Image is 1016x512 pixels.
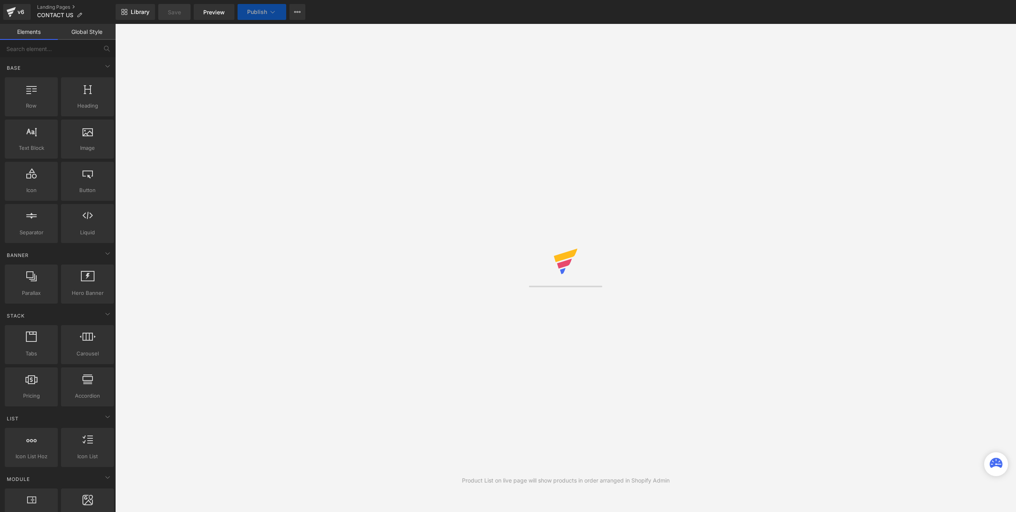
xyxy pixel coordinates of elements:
[7,186,55,194] span: Icon
[58,24,116,40] a: Global Style
[37,12,73,18] span: CONTACT US
[7,228,55,237] span: Separator
[131,8,149,16] span: Library
[203,8,225,16] span: Preview
[247,9,267,15] span: Publish
[3,4,31,20] a: v6
[289,4,305,20] button: More
[6,64,22,72] span: Base
[63,228,112,237] span: Liquid
[6,251,29,259] span: Banner
[7,349,55,358] span: Tabs
[462,476,670,485] div: Product List on live page will show products in order arranged in Shopify Admin
[63,392,112,400] span: Accordion
[7,452,55,461] span: Icon List Hoz
[168,8,181,16] span: Save
[37,4,116,10] a: Landing Pages
[63,289,112,297] span: Hero Banner
[63,186,112,194] span: Button
[194,4,234,20] a: Preview
[63,102,112,110] span: Heading
[16,7,26,17] div: v6
[7,289,55,297] span: Parallax
[116,4,155,20] a: New Library
[7,102,55,110] span: Row
[63,452,112,461] span: Icon List
[7,144,55,152] span: Text Block
[6,312,26,320] span: Stack
[6,415,20,422] span: List
[63,349,112,358] span: Carousel
[63,144,112,152] span: Image
[7,392,55,400] span: Pricing
[238,4,286,20] button: Publish
[6,475,31,483] span: Module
